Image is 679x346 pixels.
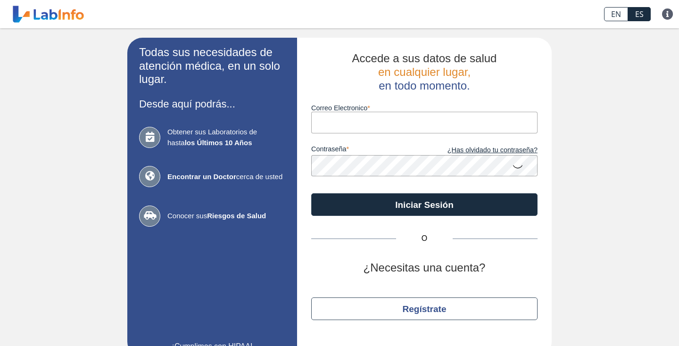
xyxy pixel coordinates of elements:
a: EN [604,7,628,21]
a: ¿Has olvidado tu contraseña? [424,145,538,156]
h3: Desde aquí podrás... [139,98,285,110]
h2: Todas sus necesidades de atención médica, en un solo lugar. [139,46,285,86]
span: en todo momento. [379,79,470,92]
label: Correo Electronico [311,104,538,112]
b: los Últimos 10 Años [185,139,252,147]
b: Riesgos de Salud [207,212,266,220]
h2: ¿Necesitas una cuenta? [311,261,538,275]
a: ES [628,7,651,21]
button: Regístrate [311,297,538,320]
span: en cualquier lugar, [378,66,471,78]
span: Accede a sus datos de salud [352,52,497,65]
b: Encontrar un Doctor [167,173,236,181]
span: O [396,233,453,244]
span: cerca de usted [167,172,285,182]
button: Iniciar Sesión [311,193,538,216]
span: Conocer sus [167,211,285,222]
span: Obtener sus Laboratorios de hasta [167,127,285,148]
label: contraseña [311,145,424,156]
